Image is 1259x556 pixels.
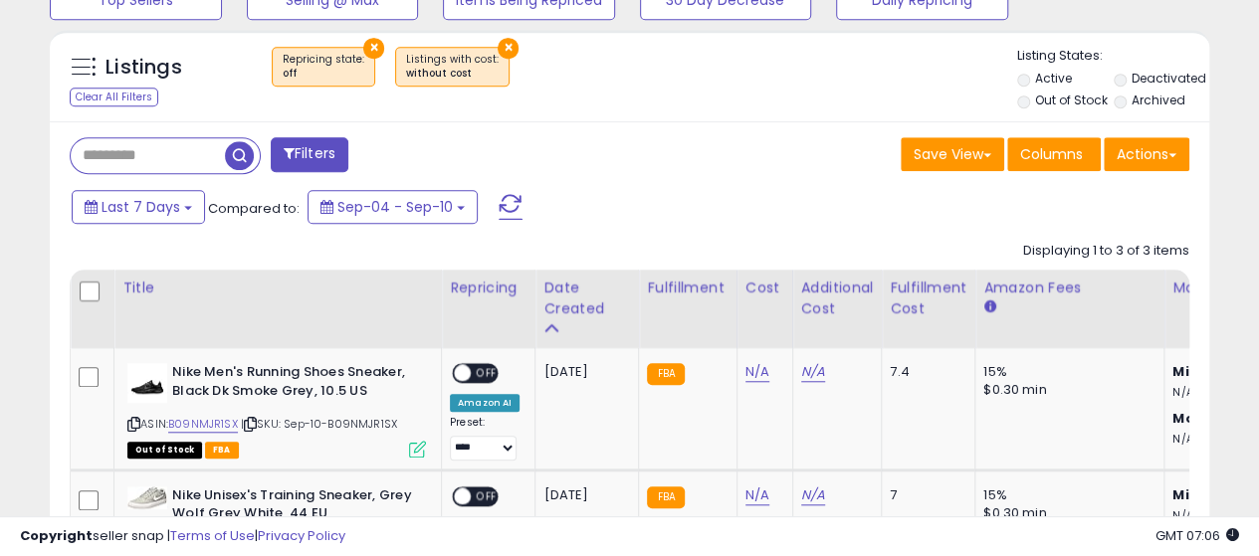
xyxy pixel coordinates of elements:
[127,486,167,509] img: 41cIGoHaZrL._SL40_.jpg
[890,363,959,381] div: 7.4
[890,278,966,319] div: Fulfillment Cost
[127,442,202,459] span: All listings that are currently out of stock and unavailable for purchase on Amazon
[102,197,180,217] span: Last 7 Days
[122,278,433,298] div: Title
[363,38,384,59] button: ×
[172,486,414,528] b: Nike Unisex's Training Sneaker, Grey Wolf Grey White, 44 EU
[1104,137,1189,171] button: Actions
[1017,47,1209,66] p: Listing States:
[801,278,874,319] div: Additional Cost
[647,278,728,298] div: Fulfillment
[543,486,623,504] div: [DATE]
[70,88,158,106] div: Clear All Filters
[543,363,623,381] div: [DATE]
[745,362,769,382] a: N/A
[1034,70,1071,87] label: Active
[198,115,214,131] img: tab_keywords_by_traffic_grey.svg
[205,442,239,459] span: FBA
[890,486,959,504] div: 7
[983,363,1149,381] div: 15%
[170,526,255,545] a: Terms of Use
[127,363,426,456] div: ASIN:
[1020,144,1083,164] span: Columns
[647,363,684,385] small: FBA
[172,363,414,405] b: Nike Men's Running Shoes Sneaker, Black Dk Smoke Grey, 10.5 US
[258,526,345,545] a: Privacy Policy
[983,278,1155,298] div: Amazon Fees
[745,485,769,505] a: N/A
[168,416,238,433] a: B09NMJR1SX
[543,278,630,319] div: Date Created
[1007,137,1101,171] button: Columns
[450,278,526,298] div: Repricing
[105,54,182,82] h5: Listings
[76,117,178,130] div: Domain Overview
[308,190,478,224] button: Sep-04 - Sep-10
[498,38,519,59] button: ×
[1132,92,1185,108] label: Archived
[54,115,70,131] img: tab_domain_overview_orange.svg
[208,199,300,218] span: Compared to:
[1172,485,1202,504] b: Min:
[241,416,397,432] span: | SKU: Sep-10-B09NMJR1SX
[20,527,345,546] div: seller snap | |
[1023,242,1189,261] div: Displaying 1 to 3 of 3 items
[450,394,520,412] div: Amazon AI
[471,487,503,504] span: OFF
[1155,526,1239,545] span: 2025-09-18 07:06 GMT
[406,67,499,81] div: without cost
[801,362,825,382] a: N/A
[801,485,825,505] a: N/A
[406,52,499,82] span: Listings with cost :
[471,365,503,382] span: OFF
[283,67,364,81] div: off
[52,52,219,68] div: Domain: [DOMAIN_NAME]
[1172,409,1207,428] b: Max:
[745,278,784,298] div: Cost
[983,486,1149,504] div: 15%
[983,381,1149,399] div: $0.30 min
[72,190,205,224] button: Last 7 Days
[901,137,1004,171] button: Save View
[271,137,348,172] button: Filters
[20,526,93,545] strong: Copyright
[127,363,167,403] img: 31vB1kZJ9eL._SL40_.jpg
[1034,92,1107,108] label: Out of Stock
[337,197,453,217] span: Sep-04 - Sep-10
[32,32,48,48] img: logo_orange.svg
[647,486,684,508] small: FBA
[56,32,98,48] div: v 4.0.25
[1172,362,1202,381] b: Min:
[450,416,520,461] div: Preset:
[220,117,335,130] div: Keywords by Traffic
[1132,70,1206,87] label: Deactivated
[283,52,364,82] span: Repricing state :
[32,52,48,68] img: website_grey.svg
[983,298,995,316] small: Amazon Fees.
